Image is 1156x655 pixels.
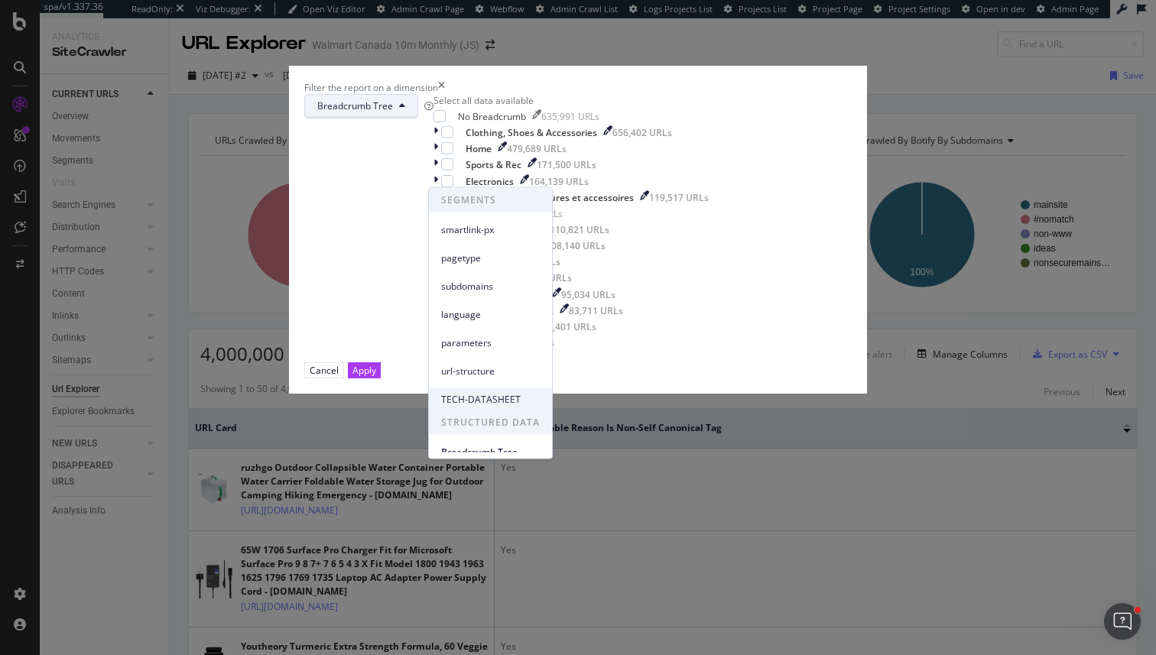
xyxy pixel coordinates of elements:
[569,304,623,317] div: 83,711 URLs
[441,279,540,293] span: subdomains
[441,392,540,406] span: TECH-DATASHEET
[649,191,709,204] div: 119,517 URLs
[537,158,596,171] div: 171,500 URLs
[1104,603,1141,640] iframe: Intercom live chat
[550,223,609,236] div: 110,821 URLs
[348,362,381,378] button: Apply
[310,364,339,377] div: Cancel
[304,94,418,118] button: Breadcrumb Tree
[546,239,606,252] div: 108,140 URLs
[542,320,596,333] div: 76,401 URLs
[466,142,492,155] div: Home
[433,94,709,107] div: Select all data available
[304,81,438,94] div: Filter the report on a dimension
[561,288,615,301] div: 95,034 URLs
[466,158,521,171] div: Sports & Rec
[466,126,597,139] div: Clothing, Shoes & Accessories
[529,175,589,188] div: 164,139 URLs
[352,364,376,377] div: Apply
[441,364,540,378] span: url-structure
[304,362,344,378] button: Cancel
[441,222,540,236] span: smartlink-px
[441,307,540,321] span: language
[507,142,567,155] div: 479,689 URLs
[612,126,672,139] div: 656,402 URLs
[317,99,393,112] span: Breadcrumb Tree
[289,66,867,394] div: modal
[541,110,599,123] div: 635,991 URLs
[441,251,540,264] span: pagetype
[466,175,514,188] div: Electronics
[458,110,526,123] div: No Breadcrumb
[438,81,445,94] div: times
[441,336,540,349] span: parameters
[429,188,552,212] span: SEGMENTS
[429,410,552,435] span: STRUCTURED DATA
[441,445,540,459] span: Breadcrumb Tree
